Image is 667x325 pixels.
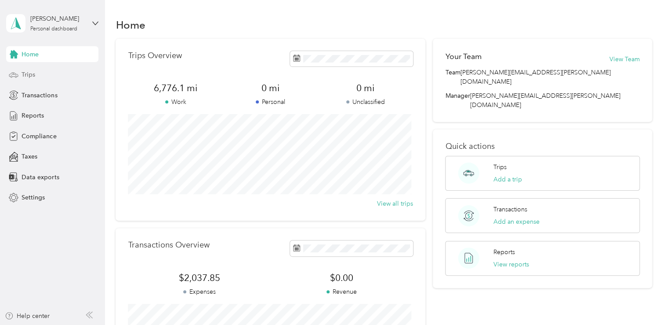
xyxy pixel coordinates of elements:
[128,272,270,284] span: $2,037.85
[128,97,223,107] p: Work
[128,82,223,94] span: 6,776.1 mi
[445,91,470,110] span: Manager
[116,20,145,30] h1: Home
[22,91,57,100] span: Transactions
[445,51,481,62] h2: Your Team
[128,287,270,296] p: Expenses
[223,97,318,107] p: Personal
[22,132,56,141] span: Compliance
[493,247,515,257] p: Reports
[128,240,209,250] p: Transactions Overview
[493,205,527,214] p: Transactions
[22,173,59,182] span: Data exports
[271,287,413,296] p: Revenue
[470,92,620,109] span: [PERSON_NAME][EMAIL_ADDRESS][PERSON_NAME][DOMAIN_NAME]
[128,51,181,60] p: Trips Overview
[30,26,77,32] div: Personal dashboard
[22,50,39,59] span: Home
[618,276,667,325] iframe: Everlance-gr Chat Button Frame
[223,82,318,94] span: 0 mi
[318,97,413,107] p: Unclassified
[22,152,37,161] span: Taxes
[22,70,35,79] span: Trips
[493,217,540,226] button: Add an expense
[493,175,522,184] button: Add a trip
[445,142,639,151] p: Quick actions
[22,111,44,120] span: Reports
[318,82,413,94] span: 0 mi
[493,162,507,172] p: Trips
[30,14,85,23] div: [PERSON_NAME]
[271,272,413,284] span: $0.00
[445,68,460,86] span: Team
[377,199,413,208] button: View all trips
[609,55,640,64] button: View Team
[5,311,50,321] button: Help center
[493,260,529,269] button: View reports
[460,68,639,86] span: [PERSON_NAME][EMAIL_ADDRESS][PERSON_NAME][DOMAIN_NAME]
[22,193,45,202] span: Settings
